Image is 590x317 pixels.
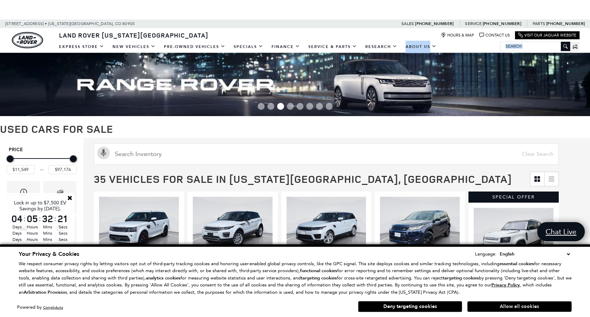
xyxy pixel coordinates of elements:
span: : [24,213,26,224]
img: 2022 Land Rover Discovery Sport S R-Dynamic 1 [380,197,460,257]
span: 80905 [122,19,135,28]
img: 2018 Land Rover Range Rover Sport HSE 1 [286,197,366,257]
a: Privacy Policy [491,282,520,287]
span: [STREET_ADDRESS] • [5,19,47,28]
div: Special Offer [468,192,559,203]
span: Go to slide 1 [258,103,265,110]
p: We respect consumer privacy rights by letting visitors opt out of third-party tracking cookies an... [19,260,572,296]
span: Go to slide 3 [277,103,284,110]
span: 35 Vehicles for Sale in [US_STATE][GEOGRAPHIC_DATA], [GEOGRAPHIC_DATA] [94,172,512,186]
a: Contact Us [479,33,510,38]
input: Search Inventory [94,143,559,165]
span: Secs [56,230,69,236]
span: 04 [10,214,24,223]
div: 1 / 2 [474,208,554,268]
span: Your Privacy & Cookies [19,250,79,258]
span: Service [465,21,481,26]
span: Make [56,186,64,201]
span: Days [10,224,24,230]
strong: Arbitration Provision [24,289,67,295]
strong: targeting cookies [443,275,479,281]
span: Mins [41,243,54,249]
span: Lock in up to $7,500 EV Savings by [DATE]. [14,200,66,212]
strong: targeting cookies [301,275,337,281]
a: Land Rover [US_STATE][GEOGRAPHIC_DATA] [55,31,213,39]
a: ComplyAuto [43,305,63,310]
span: Hours [26,224,39,230]
div: Price [7,153,77,174]
div: Maximum Price [70,155,77,162]
span: Secs [56,243,69,249]
span: Hours [26,236,39,243]
img: 2013 Land Rover Range Rover Sport Supercharged 1 [99,197,179,257]
strong: functional cookies [300,268,337,274]
span: Year [19,186,28,201]
img: Land Rover [12,32,43,48]
span: Secs [56,224,69,230]
span: 32 [41,214,54,223]
span: Parts [533,21,545,26]
div: MakeMake [43,181,76,213]
div: Minimum Price [7,155,14,162]
div: 1 / 2 [286,197,366,257]
input: Minimum [7,165,35,174]
span: : [39,213,41,224]
span: Go to slide 8 [326,103,333,110]
a: EXPRESS STORE [55,41,108,53]
h5: Price [9,147,75,153]
span: Days [10,236,24,243]
span: Mins [41,224,54,230]
span: CO [115,19,121,28]
input: Search [500,42,570,50]
span: Mins [41,236,54,243]
a: [STREET_ADDRESS] • [US_STATE][GEOGRAPHIC_DATA], CO 80905 [5,21,135,26]
span: Go to slide 7 [316,103,323,110]
input: Maximum [49,165,77,174]
span: Mins [41,230,54,236]
a: [PHONE_NUMBER] [546,21,585,26]
a: [PHONE_NUMBER] [415,21,454,26]
span: Land Rover [US_STATE][GEOGRAPHIC_DATA] [59,31,208,39]
a: land-rover [12,32,43,48]
select: Language Select [498,250,572,258]
span: 21 [56,214,69,223]
span: Go to slide 6 [306,103,313,110]
div: Language: [475,252,497,256]
img: 2017 Land Rover Range Rover Evoque SE 1 [193,197,273,257]
a: Hours & Map [441,33,474,38]
img: 2020 Land Rover Defender 110 SE 1 [474,208,554,268]
a: [PHONE_NUMBER] [483,21,521,26]
span: Secs [56,236,69,243]
span: 05 [26,214,39,223]
a: Close [67,195,73,201]
span: Chat Live [542,227,580,236]
strong: essential cookies [499,261,534,267]
strong: analytics cookies [146,275,181,281]
span: Hours [26,243,39,249]
a: Chat Live [537,222,585,241]
span: Hours [26,230,39,236]
span: [US_STATE][GEOGRAPHIC_DATA], [48,19,114,28]
div: 1 / 2 [380,197,460,257]
span: Go to slide 5 [297,103,304,110]
a: Specials [230,41,267,53]
a: Research [361,41,401,53]
div: 1 / 2 [193,197,273,257]
button: Deny targeting cookies [358,301,462,312]
button: Allow all cookies [467,301,572,312]
span: Go to slide 4 [287,103,294,110]
nav: Main Navigation [55,41,441,53]
svg: Click to toggle on voice search [97,147,110,159]
div: YearYear [7,181,40,213]
span: Days [10,230,24,236]
a: Pre-Owned Vehicles [160,41,230,53]
div: 1 / 2 [99,197,179,257]
a: Finance [267,41,304,53]
a: New Vehicles [108,41,160,53]
span: Go to slide 2 [267,103,274,110]
a: About Us [401,41,441,53]
a: Visit Our Jaguar Website [518,33,576,38]
span: : [54,213,56,224]
u: Privacy Policy [491,282,520,288]
span: Days [10,243,24,249]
